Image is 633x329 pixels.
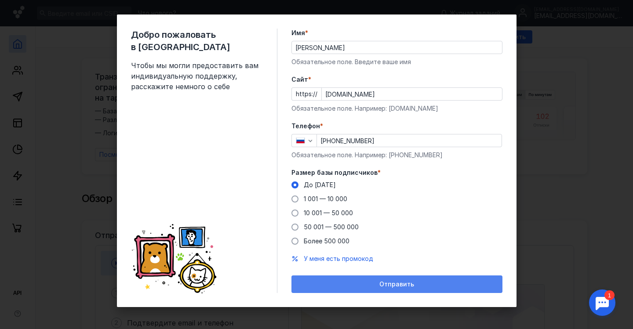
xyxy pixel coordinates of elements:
div: Обязательное поле. Например: [DOMAIN_NAME] [291,104,502,113]
span: Отправить [379,281,414,288]
div: 1 [20,5,30,15]
span: 1 001 — 10 000 [304,195,347,202]
span: Более 500 000 [304,237,349,245]
button: Отправить [291,275,502,293]
button: У меня есть промокод [304,254,373,263]
div: Обязательное поле. Введите ваше имя [291,58,502,66]
span: Добро пожаловать в [GEOGRAPHIC_DATA] [131,29,263,53]
span: Телефон [291,122,320,130]
span: Cайт [291,75,308,84]
span: Имя [291,29,305,37]
span: У меня есть промокод [304,255,373,262]
span: Размер базы подписчиков [291,168,378,177]
span: 10 001 — 50 000 [304,209,353,217]
span: 50 001 — 500 000 [304,223,359,231]
span: Чтобы мы могли предоставить вам индивидуальную поддержку, расскажите немного о себе [131,60,263,92]
span: До [DATE] [304,181,336,188]
div: Обязательное поле. Например: [PHONE_NUMBER] [291,151,502,159]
